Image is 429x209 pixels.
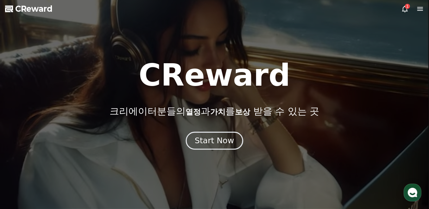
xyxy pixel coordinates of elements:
a: 홈 [2,157,42,172]
span: 홈 [20,166,24,171]
div: 1 [405,4,410,9]
span: 설정 [98,166,105,171]
span: CReward [15,4,53,14]
a: CReward [5,4,53,14]
a: 1 [401,5,409,13]
a: 대화 [42,157,82,172]
div: Start Now [195,135,234,146]
span: 열정 [186,108,201,116]
span: 보상 [235,108,250,116]
span: 가치 [210,108,225,116]
h1: CReward [139,60,290,90]
p: 크리에이터분들의 과 를 받을 수 있는 곳 [110,106,319,117]
button: Start Now [186,132,243,150]
a: Start Now [187,138,242,144]
span: 대화 [58,166,66,171]
a: 설정 [82,157,122,172]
